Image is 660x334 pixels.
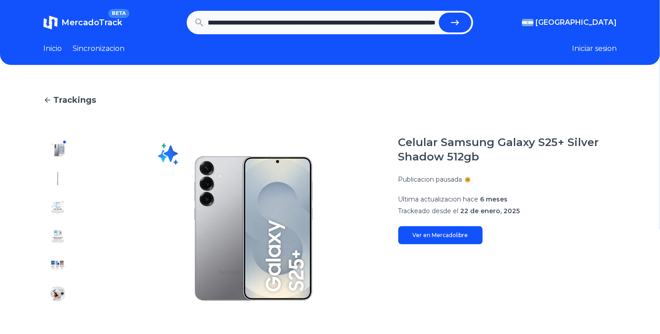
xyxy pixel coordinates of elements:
span: BETA [108,9,129,18]
img: Celular Samsung Galaxy S25+ Silver Shadow 512gb [51,258,65,272]
a: MercadoTrackBETA [43,15,122,30]
a: Ver en Mercadolibre [398,226,483,244]
img: Celular Samsung Galaxy S25+ Silver Shadow 512gb [51,171,65,186]
button: Iniciar sesion [572,43,617,54]
a: Sincronizacion [73,43,125,54]
span: MercadoTrack [61,18,122,27]
span: [GEOGRAPHIC_DATA] [535,17,617,28]
img: Celular Samsung Galaxy S25+ Silver Shadow 512gb [51,142,65,157]
img: Celular Samsung Galaxy S25+ Silver Shadow 512gb [51,200,65,215]
img: Celular Samsung Galaxy S25+ Silver Shadow 512gb [51,229,65,243]
img: Celular Samsung Galaxy S25+ Silver Shadow 512gb [90,135,380,308]
span: 6 meses [480,195,508,203]
h1: Celular Samsung Galaxy S25+ Silver Shadow 512gb [398,135,617,164]
span: Trackeado desde el [398,207,459,215]
img: MercadoTrack [43,15,58,30]
p: Publicacion pausada [398,175,462,184]
span: Ultima actualizacion hace [398,195,479,203]
a: Trackings [43,94,617,106]
img: Argentina [522,19,534,26]
span: 22 de enero, 2025 [461,207,520,215]
span: Trackings [53,94,96,106]
a: Inicio [43,43,62,54]
button: [GEOGRAPHIC_DATA] [522,17,617,28]
img: Celular Samsung Galaxy S25+ Silver Shadow 512gb [51,287,65,301]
